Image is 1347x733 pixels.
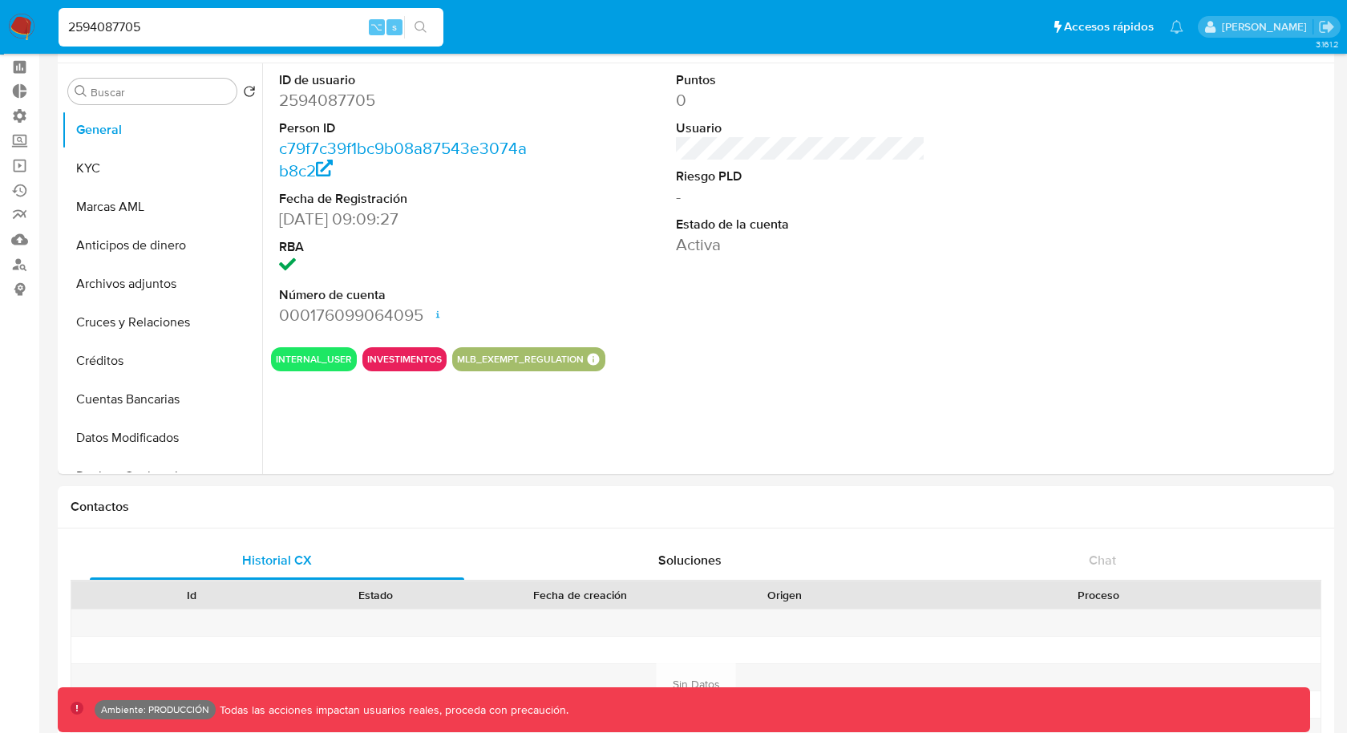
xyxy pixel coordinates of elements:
[676,119,924,137] dt: Usuario
[62,303,262,342] button: Cruces y Relaciones
[392,19,397,34] span: s
[1089,551,1116,569] span: Chat
[62,149,262,188] button: KYC
[62,342,262,380] button: Créditos
[279,136,527,182] a: c79f7c39f1bc9b08a87543e3074ab8c2
[658,551,722,569] span: Soluciones
[62,265,262,303] button: Archivos adjuntos
[279,190,528,208] dt: Fecha de Registración
[111,587,273,603] div: Id
[676,71,924,89] dt: Puntos
[91,85,230,99] input: Buscar
[1170,20,1183,34] a: Notificaciones
[71,499,1321,515] h1: Contactos
[676,89,924,111] dd: 0
[676,233,924,256] dd: Activa
[216,703,568,718] p: Todas las acciones impactan usuarios reales, proceda con precaución.
[676,185,924,208] dd: -
[676,216,924,233] dt: Estado de la cuenta
[404,16,437,38] button: search-icon
[370,19,382,34] span: ⌥
[243,85,256,103] button: Volver al orden por defecto
[279,89,528,111] dd: 2594087705
[242,551,312,569] span: Historial CX
[1222,19,1313,34] p: mauro.ibarra@mercadolibre.com
[75,85,87,98] button: Buscar
[295,587,457,603] div: Estado
[1318,18,1335,35] a: Salir
[279,208,528,230] dd: [DATE] 09:09:27
[101,707,209,713] p: Ambiente: PRODUCCIÓN
[1316,38,1339,51] span: 3.161.2
[279,71,528,89] dt: ID de usuario
[62,419,262,457] button: Datos Modificados
[1064,18,1154,35] span: Accesos rápidos
[279,238,528,256] dt: RBA
[703,587,865,603] div: Origen
[62,111,262,149] button: General
[59,17,443,38] input: Buscar usuario o caso...
[62,226,262,265] button: Anticipos de dinero
[676,168,924,185] dt: Riesgo PLD
[62,188,262,226] button: Marcas AML
[62,457,262,496] button: Devices Geolocation
[279,304,528,326] dd: 000176099064095
[279,119,528,137] dt: Person ID
[62,380,262,419] button: Cuentas Bancarias
[888,587,1309,603] div: Proceso
[279,286,528,304] dt: Número de cuenta
[479,587,681,603] div: Fecha de creación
